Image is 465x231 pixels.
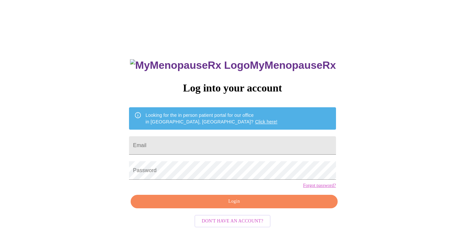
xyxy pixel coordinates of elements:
a: Forgot password? [303,183,336,188]
h3: MyMenopauseRx [130,59,336,71]
h3: Log into your account [129,82,336,94]
a: Don't have an account? [193,218,272,223]
span: Login [138,197,330,206]
span: Don't have an account? [202,217,263,225]
button: Don't have an account? [194,215,271,228]
div: Looking for the in person patient portal for our office in [GEOGRAPHIC_DATA], [GEOGRAPHIC_DATA]? [145,109,277,128]
a: Click here! [255,119,277,124]
img: MyMenopauseRx Logo [130,59,250,71]
button: Login [131,195,337,208]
